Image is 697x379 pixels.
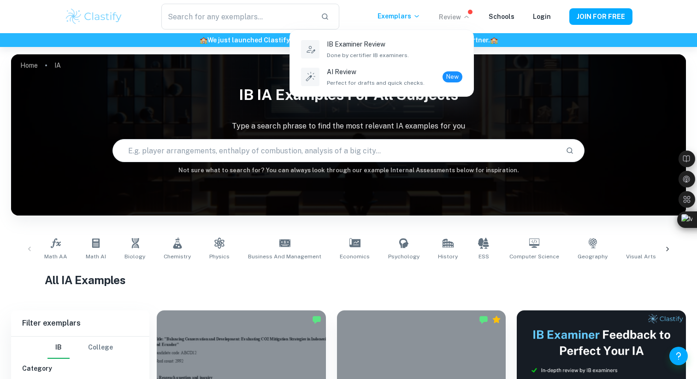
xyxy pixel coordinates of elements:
[299,65,464,89] a: AI ReviewPerfect for drafts and quick checks.New
[327,67,425,77] p: AI Review
[327,39,409,49] p: IB Examiner Review
[327,79,425,87] span: Perfect for drafts and quick checks.
[327,51,409,59] span: Done by certifier IB examiners.
[299,37,464,61] a: IB Examiner ReviewDone by certifier IB examiners.
[443,72,462,82] span: New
